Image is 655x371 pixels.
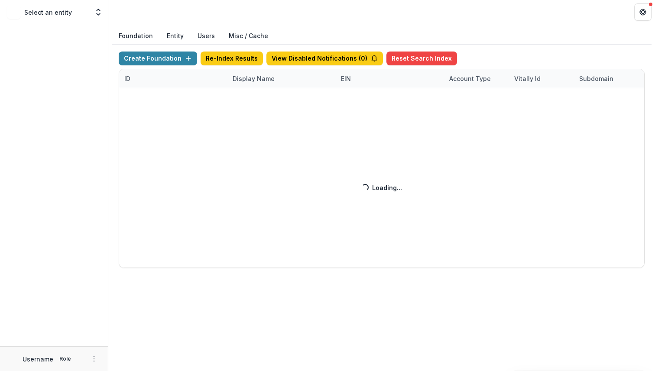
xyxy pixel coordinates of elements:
[160,28,191,45] button: Entity
[92,3,104,21] button: Open entity switcher
[634,3,652,21] button: Get Help
[112,28,160,45] button: Foundation
[23,355,53,364] p: Username
[191,28,222,45] button: Users
[222,28,275,45] button: Misc / Cache
[57,355,74,363] p: Role
[89,354,99,364] button: More
[24,8,72,17] p: Select an entity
